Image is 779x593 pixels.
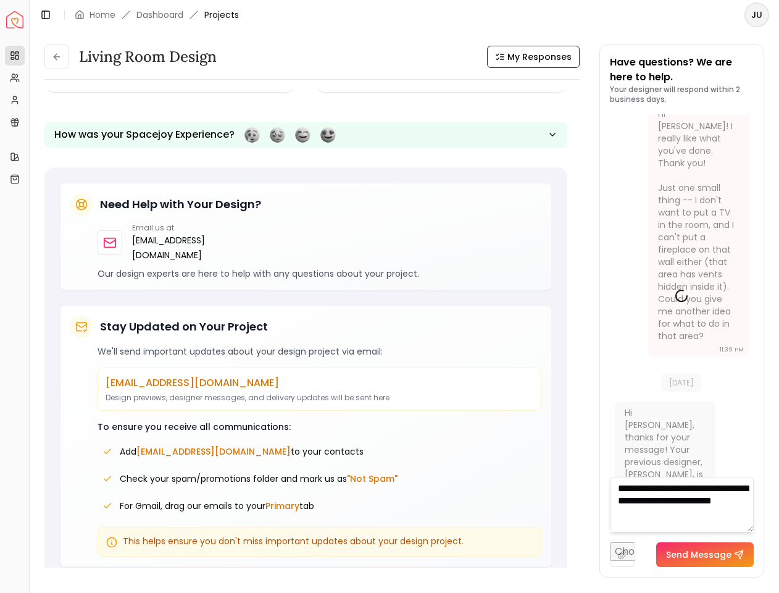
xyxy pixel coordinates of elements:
span: [DATE] [662,374,701,392]
span: For Gmail, drag our emails to your tab [120,500,314,512]
div: Hi [PERSON_NAME]! I really like what you've done. Thank you! Just one small thing -- I don't want... [658,107,736,342]
span: Primary [265,500,299,512]
div: Hi [PERSON_NAME], thanks for your message! Your previous designer, [PERSON_NAME], is no longer wi... [625,406,703,579]
p: Your designer will respond within 2 business days. [610,85,754,104]
a: Home [90,9,115,21]
h5: Need Help with Your Design? [100,196,261,213]
button: My Responses [487,46,580,68]
img: Spacejoy Logo [6,11,23,28]
h3: Living Room design [79,47,217,67]
p: Have questions? We are here to help. [610,55,754,85]
p: We'll send important updates about your design project via email: [98,345,541,358]
span: Check your spam/promotions folder and mark us as [120,473,398,485]
a: [EMAIL_ADDRESS][DOMAIN_NAME] [132,233,205,263]
button: Send Message [656,542,754,567]
p: To ensure you receive all communications: [98,421,541,433]
span: Projects [204,9,239,21]
a: Spacejoy [6,11,23,28]
span: JU [746,4,768,26]
div: 11:39 PM [720,343,744,356]
p: Email us at [132,223,205,233]
span: My Responses [507,51,572,63]
p: Our design experts are here to help with any questions about your project. [98,267,541,280]
span: [EMAIL_ADDRESS][DOMAIN_NAME] [136,445,291,458]
p: How was your Spacejoy Experience? [54,127,235,142]
p: Design previews, designer messages, and delivery updates will be sent here [106,393,533,403]
span: "Not Spam" [347,473,398,485]
h5: Stay Updated on Your Project [100,318,268,335]
span: This helps ensure you don't miss important updates about your design project. [123,535,464,547]
p: [EMAIL_ADDRESS][DOMAIN_NAME] [106,376,533,390]
a: Dashboard [136,9,183,21]
button: How was your Spacejoy Experience?Feeling terribleFeeling badFeeling goodFeeling awesome [44,122,567,148]
nav: breadcrumb [75,9,239,21]
span: Add to your contacts [120,445,364,458]
button: JU [744,2,769,27]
